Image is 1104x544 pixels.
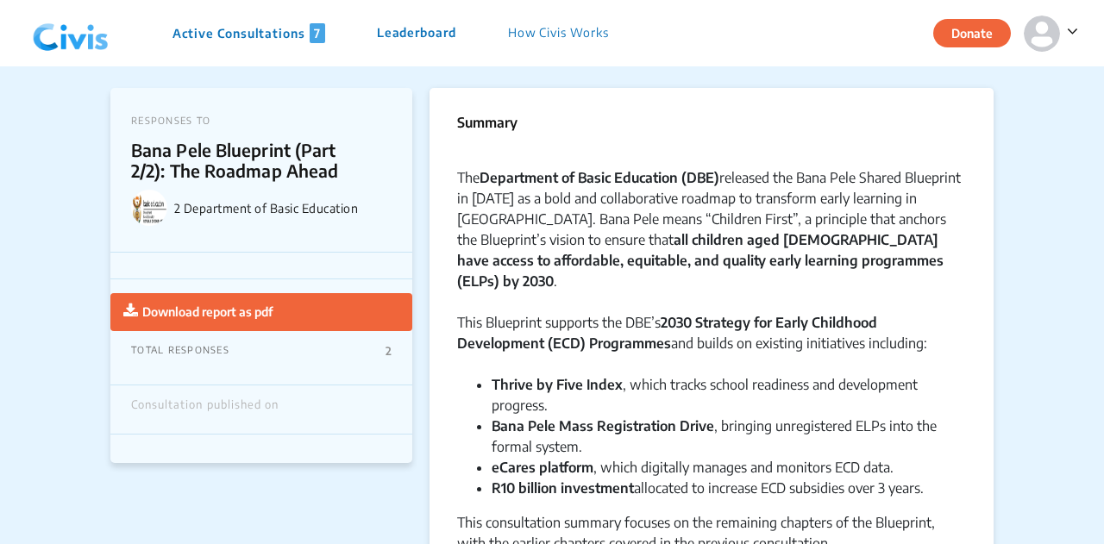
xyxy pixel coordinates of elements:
img: 2 Department of Basic Education logo [131,190,167,226]
a: Donate [933,23,1024,41]
p: 2 Department of Basic Education [174,201,392,216]
li: , which digitally manages and monitors ECD data. [492,457,966,478]
p: Bana Pele Blueprint (Part 2/2): The Roadmap Ahead [131,140,366,181]
p: Summary [457,112,966,133]
p: RESPONSES TO [131,115,392,126]
strong: R10 billion [492,479,557,497]
li: , bringing unregistered ELPs into the formal system. [492,416,966,457]
p: 2 [386,344,392,358]
strong: Thrive by Five Index [492,376,623,393]
strong: all children aged [DEMOGRAPHIC_DATA] have access to affordable, equitable, and quality early lear... [457,231,944,290]
p: Leaderboard [377,23,456,43]
strong: 2030 Strategy for Early Childhood Development (ECD) Programmes [457,314,877,352]
button: Donate [933,19,1011,47]
strong: eCares platform [492,459,593,476]
p: TOTAL RESPONSES [131,344,229,358]
p: How Civis Works [508,23,609,43]
strong: Department of Basic Education (DBE) [480,169,719,186]
img: person-default.svg [1024,16,1060,52]
li: , which tracks school readiness and development progress. [492,374,966,416]
span: 7 [310,23,325,43]
li: allocated to increase ECD subsidies over 3 years. [492,478,966,498]
img: navlogo.png [26,8,116,59]
div: The released the Bana Pele Shared Blueprint in [DATE] as a bold and collaborative roadmap to tran... [457,167,966,312]
strong: Bana Pele Mass Registration Drive [492,417,714,435]
div: This Blueprint supports the DBE’s and builds on existing initiatives including: [457,312,966,374]
button: Download report as pdf [110,293,412,331]
p: Active Consultations [172,23,325,43]
strong: investment [561,479,634,497]
div: Consultation published on [131,398,279,421]
span: Download report as pdf [142,304,273,319]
